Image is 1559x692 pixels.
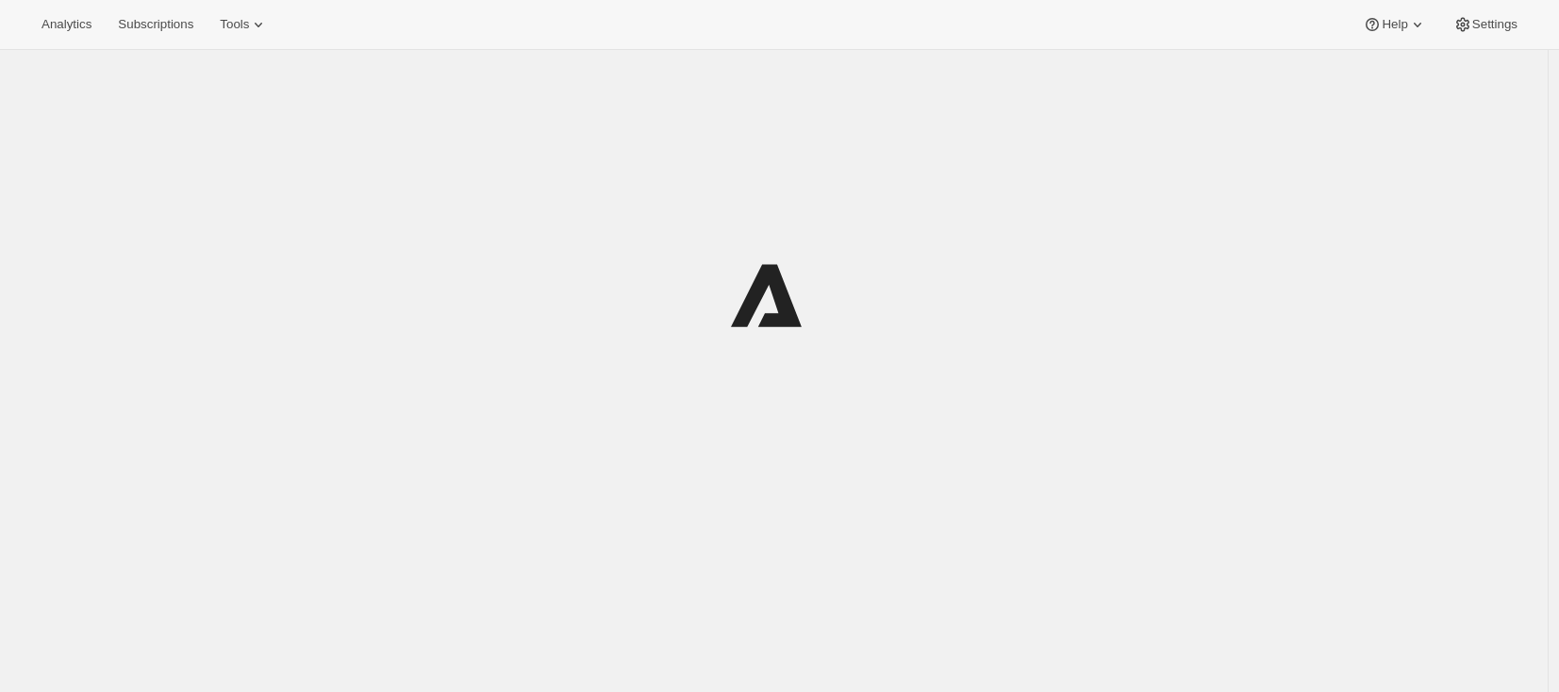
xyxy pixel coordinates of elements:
button: Subscriptions [107,11,205,38]
span: Help [1382,17,1407,32]
button: Help [1352,11,1437,38]
span: Subscriptions [118,17,193,32]
button: Tools [208,11,279,38]
span: Analytics [41,17,91,32]
button: Settings [1442,11,1529,38]
span: Tools [220,17,249,32]
button: Analytics [30,11,103,38]
span: Settings [1472,17,1518,32]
